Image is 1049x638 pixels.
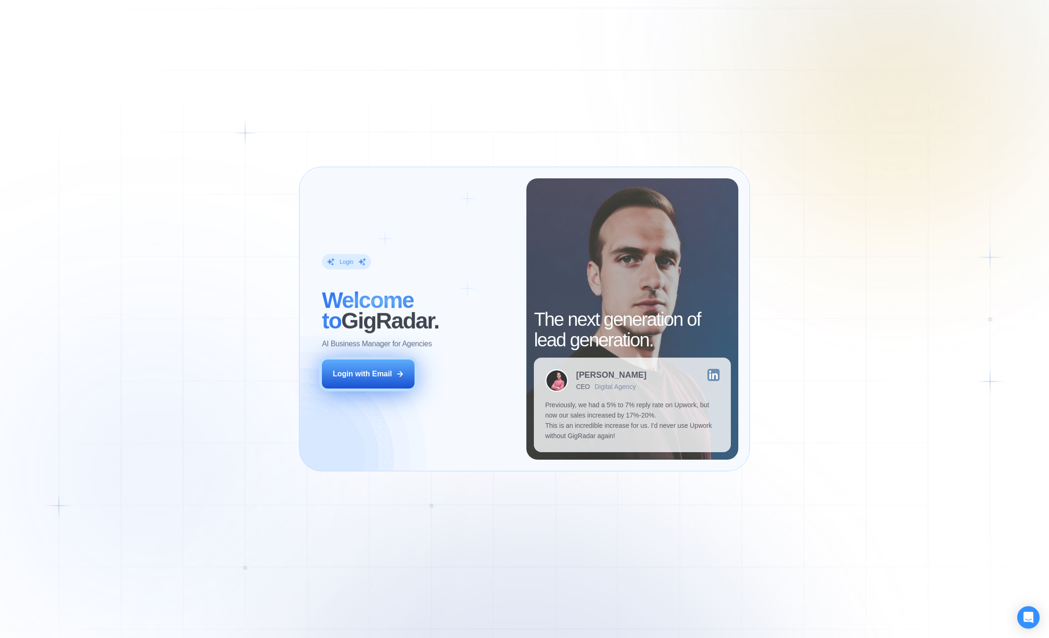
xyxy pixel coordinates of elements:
div: Digital Agency [595,383,636,390]
div: Login [340,258,353,265]
h2: ‍ GigRadar. [322,290,515,331]
div: CEO [576,383,590,390]
div: Login with Email [333,369,392,379]
span: Welcome to [322,288,414,333]
button: Login with Email [322,359,415,389]
div: Open Intercom Messenger [1017,606,1040,629]
p: AI Business Manager for Agencies [322,339,432,349]
p: Previously, we had a 5% to 7% reply rate on Upwork, but now our sales increased by 17%-20%. This ... [545,400,719,441]
div: [PERSON_NAME] [576,371,647,379]
h2: The next generation of lead generation. [534,309,730,350]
